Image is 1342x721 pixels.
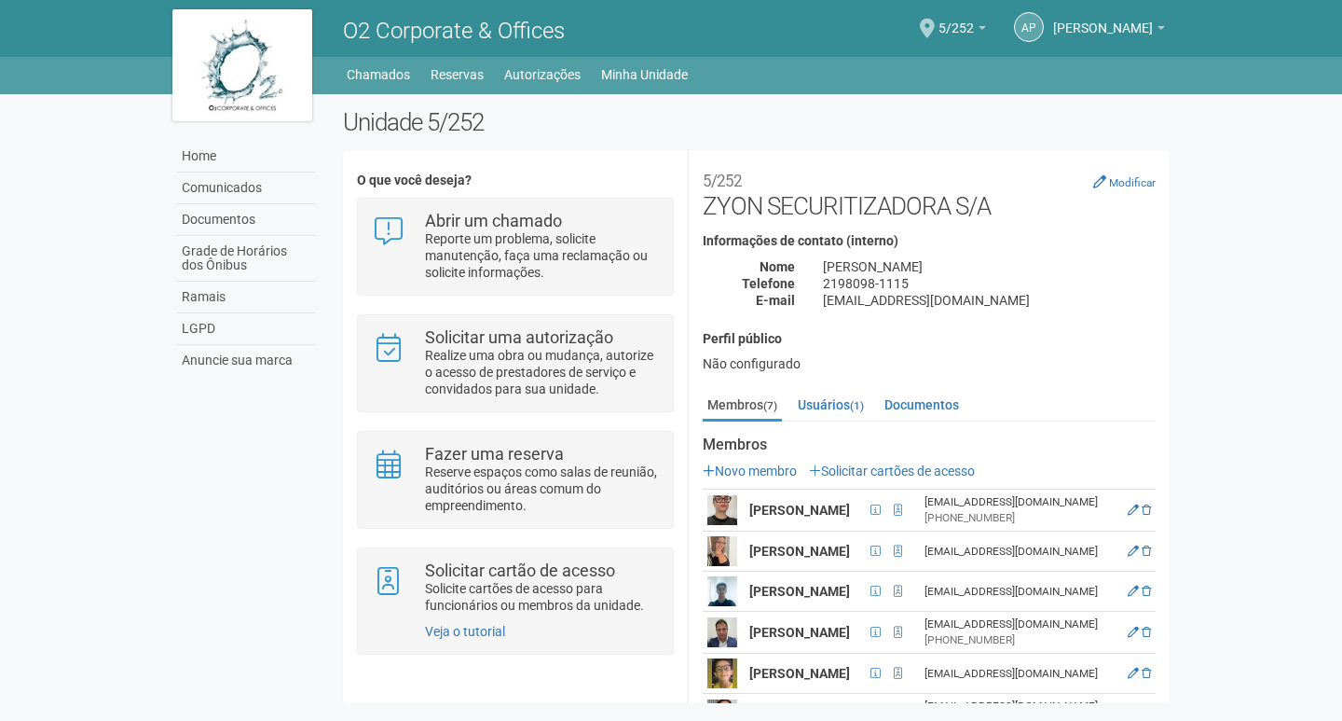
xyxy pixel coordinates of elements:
strong: Fazer uma reserva [425,444,564,464]
a: Documentos [880,391,964,419]
div: 2198098-1115 [809,275,1170,292]
a: Solicitar cartão de acesso Solicite cartões de acesso para funcionários ou membros da unidade. [372,562,658,614]
p: Reporte um problema, solicite manutenção, faça uma reclamação ou solicite informações. [425,230,659,281]
small: (7) [763,399,777,412]
strong: Nome [760,259,795,274]
strong: Abrir um chamado [425,211,562,230]
a: Home [177,141,315,173]
a: Excluir membro [1142,545,1151,558]
a: Solicitar cartões de acesso [809,464,975,478]
h2: Unidade 5/252 [343,108,1170,136]
strong: Solicitar uma autorização [425,327,613,347]
a: Autorizações [504,62,581,88]
div: [PHONE_NUMBER] [924,632,1116,648]
div: [EMAIL_ADDRESS][DOMAIN_NAME] [924,584,1116,600]
span: 5/252 [938,3,974,35]
div: [PHONE_NUMBER] [924,510,1116,526]
a: Excluir membro [1142,667,1151,680]
p: Realize uma obra ou mudança, autorize o acesso de prestadores de serviço e convidados para sua un... [425,347,659,397]
strong: E-mail [756,293,795,308]
a: Documentos [177,204,315,236]
a: Modificar [1093,174,1156,189]
p: Solicite cartões de acesso para funcionários ou membros da unidade. [425,580,659,614]
strong: [PERSON_NAME] [749,625,850,640]
div: [EMAIL_ADDRESS][DOMAIN_NAME] [809,292,1170,309]
a: Ramais [177,282,315,313]
h2: ZYON SECURITIZADORA S/A [703,164,1156,220]
div: Não configurado [703,355,1156,372]
strong: Telefone [742,276,795,291]
a: Excluir membro [1142,504,1151,517]
a: Grade de Horários dos Ônibus [177,236,315,282]
h4: Informações de contato (interno) [703,234,1156,248]
a: Solicitar uma autorização Realize uma obra ou mudança, autorize o acesso de prestadores de serviç... [372,329,658,397]
div: [PERSON_NAME] [809,258,1170,275]
small: Modificar [1109,176,1156,189]
a: Usuários(1) [793,391,869,419]
a: Novo membro [703,464,797,478]
a: Editar membro [1128,667,1139,680]
small: 5/252 [703,172,742,190]
a: Abrir um chamado Reporte um problema, solicite manutenção, faça uma reclamação ou solicite inform... [372,213,658,281]
strong: Solicitar cartão de acesso [425,561,615,580]
div: [EMAIL_ADDRESS][DOMAIN_NAME] [924,494,1116,510]
a: LGPD [177,313,315,345]
img: user.png [707,576,737,606]
h4: Perfil público [703,332,1156,346]
a: Anuncie sua marca [177,345,315,376]
strong: [PERSON_NAME] [749,584,850,599]
h4: O que você deseja? [357,173,673,187]
strong: [PERSON_NAME] [749,666,850,681]
span: O2 Corporate & Offices [343,18,565,44]
a: Veja o tutorial [425,624,505,639]
a: Editar membro [1128,504,1139,517]
a: Reservas [431,62,484,88]
a: Chamados [347,62,410,88]
strong: Membros [703,437,1156,453]
a: Comunicados [177,173,315,204]
a: Editar membro [1128,626,1139,639]
img: user.png [707,495,737,525]
a: 5/252 [938,23,986,38]
a: Membros(7) [703,391,782,422]
a: AP [1014,12,1044,42]
a: Excluir membro [1142,585,1151,598]
strong: [PERSON_NAME] [749,503,850,518]
span: Ana Paula Ribeiro Campos de Moraes Silva [1053,3,1153,35]
a: Fazer uma reserva Reserve espaços como salas de reunião, auditórios ou áreas comum do empreendime... [372,446,658,514]
a: Editar membro [1128,545,1139,558]
img: user.png [707,617,737,647]
div: [EMAIL_ADDRESS][DOMAIN_NAME] [924,544,1116,560]
img: user.png [707,536,737,566]
p: Reserve espaços como salas de reunião, auditórios ou áreas comum do empreendimento. [425,464,659,514]
div: [EMAIL_ADDRESS][DOMAIN_NAME] [924,617,1116,632]
a: Excluir membro [1142,626,1151,639]
a: Minha Unidade [601,62,688,88]
div: [EMAIL_ADDRESS][DOMAIN_NAME] [924,666,1116,682]
img: user.png [707,659,737,688]
a: Editar membro [1128,585,1139,598]
a: [PERSON_NAME] [1053,23,1165,38]
strong: [PERSON_NAME] [749,544,850,559]
img: logo.jpg [172,9,312,121]
small: (1) [850,399,864,412]
div: [EMAIL_ADDRESS][DOMAIN_NAME] [924,699,1116,714]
